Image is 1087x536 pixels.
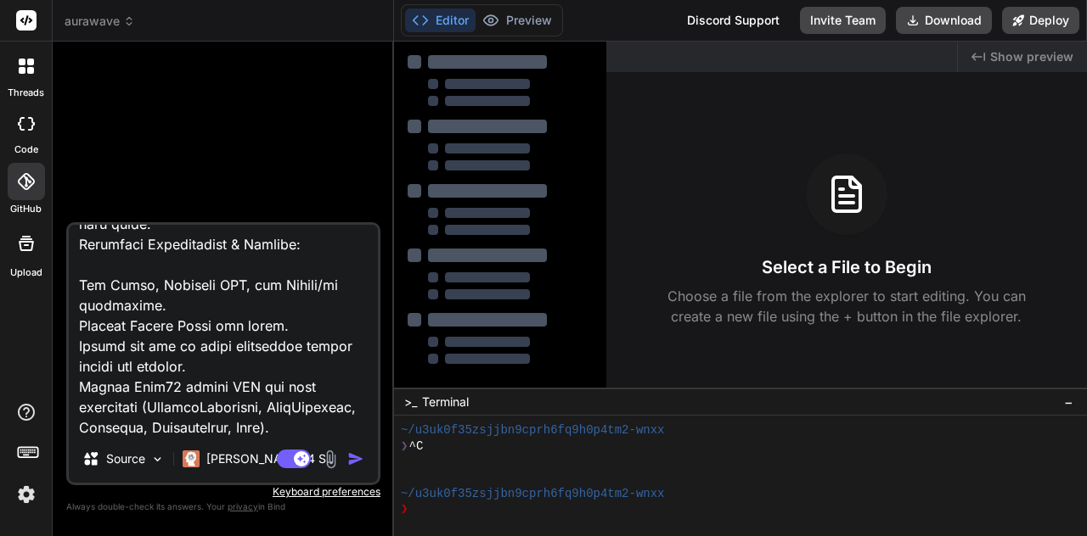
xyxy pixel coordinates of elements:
span: aurawave [65,13,135,30]
h3: Select a File to Begin [762,255,932,279]
p: Choose a file from the explorer to start editing. You can create a new file using the + button in... [656,286,1037,327]
p: Keyboard preferences [66,485,380,499]
label: GitHub [10,202,42,216]
img: Claude 4 Sonnet [183,450,200,467]
button: Download [896,7,992,34]
img: attachment [321,449,341,469]
button: Editor [405,8,476,32]
div: Discord Support [677,7,790,34]
p: Always double-check its answers. Your in Bind [66,499,380,515]
span: Show preview [990,48,1073,65]
button: Preview [476,8,559,32]
span: ❯ [401,438,409,455]
label: Upload [10,265,42,280]
span: privacy [228,501,258,511]
p: [PERSON_NAME] 4 S.. [206,450,333,467]
span: Terminal [422,394,469,410]
button: − [1061,388,1077,416]
button: Invite Team [800,7,886,34]
img: icon [347,450,364,467]
span: ❯ [401,501,409,517]
p: Source [106,450,145,467]
label: code [14,142,38,157]
span: >_ [404,394,417,410]
button: Deploy [1002,7,1079,34]
span: ^C [409,438,424,455]
textarea: "Loremi d sit ametconsect adipi 'ElitSedd' eiu tempori utlab etdolor. Magnaali: Enimad min veniam... [69,225,378,435]
span: − [1064,394,1073,410]
span: ~/u3uk0f35zsjjbn9cprh6fq9h0p4tm2-wnxx [401,486,665,502]
img: settings [12,480,41,509]
label: threads [8,86,44,100]
img: Pick Models [150,452,165,466]
span: ~/u3uk0f35zsjjbn9cprh6fq9h0p4tm2-wnxx [401,422,665,438]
